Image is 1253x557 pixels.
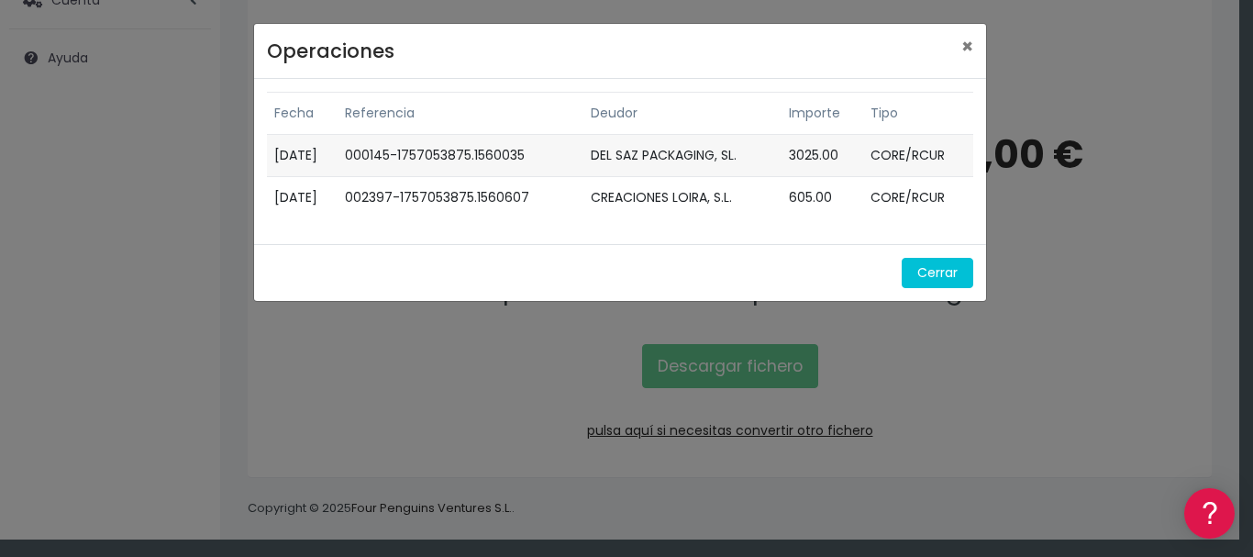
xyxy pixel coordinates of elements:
th: Deudor [583,93,782,135]
th: Fecha [267,93,338,135]
th: Importe [782,93,863,135]
button: Cerrar [902,258,973,288]
td: [DATE] [267,135,338,177]
td: 605.00 [782,177,863,219]
td: CREACIONES LOIRA, S.L. [583,177,782,219]
span: × [961,33,973,60]
td: 002397-1757053875.1560607 [338,177,583,219]
th: Referencia [338,93,583,135]
td: DEL SAZ PACKAGING, SL. [583,135,782,177]
td: 000145-1757053875.1560035 [338,135,583,177]
button: Close [948,24,986,69]
td: [DATE] [267,177,338,219]
td: CORE/RCUR [863,177,973,219]
h4: Operaciones [267,37,394,66]
th: Tipo [863,93,973,135]
td: 3025.00 [782,135,863,177]
td: CORE/RCUR [863,135,973,177]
